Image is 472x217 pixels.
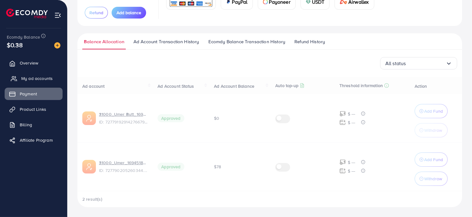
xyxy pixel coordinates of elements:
a: My ad accounts [5,72,63,85]
span: Affiliate Program [20,137,53,143]
iframe: Chat [446,189,467,212]
span: $0.38 [7,40,23,49]
div: Search for option [380,57,457,69]
span: Overview [20,60,38,66]
span: Ecomdy Balance [7,34,40,40]
img: menu [54,12,61,19]
button: Add balance [112,7,146,19]
a: Payment [5,88,63,100]
span: My ad accounts [21,75,53,81]
button: Refund [85,7,108,19]
span: Billing [20,122,32,128]
span: Add balance [117,10,141,16]
span: Balance Allocation [84,38,124,45]
span: Payment [20,91,37,97]
a: Overview [5,57,63,69]
img: image [54,42,60,48]
span: Refund [89,10,103,16]
span: Product Links [20,106,46,112]
span: Refund History [294,38,325,45]
a: Product Links [5,103,63,115]
a: Affiliate Program [5,134,63,146]
input: Search for option [406,59,446,68]
span: All status [385,59,406,68]
span: Ad Account Transaction History [133,38,199,45]
a: Billing [5,119,63,131]
span: Ecomdy Balance Transaction History [208,38,285,45]
img: logo [6,9,48,18]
